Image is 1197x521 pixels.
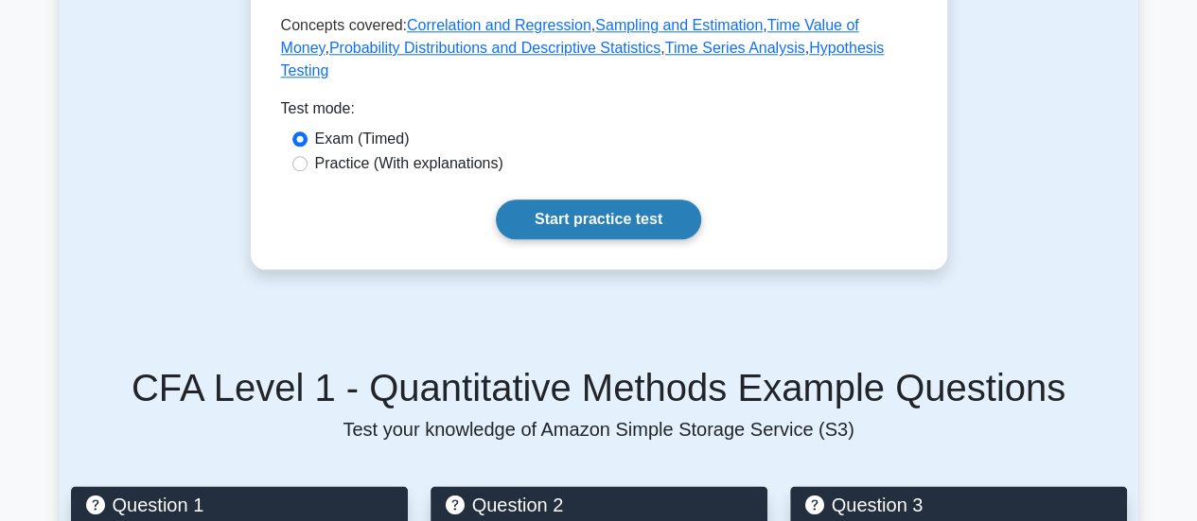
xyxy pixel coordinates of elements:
h5: CFA Level 1 - Quantitative Methods Example Questions [71,365,1127,410]
h5: Question 1 [86,494,393,516]
a: Time Series Analysis [665,40,805,56]
label: Exam (Timed) [315,128,410,150]
p: Test your knowledge of Amazon Simple Storage Service (S3) [71,418,1127,441]
a: Sampling and Estimation [595,17,763,33]
a: Probability Distributions and Descriptive Statistics [329,40,660,56]
h5: Question 3 [805,494,1112,516]
a: Correlation and Regression [407,17,591,33]
a: Start practice test [496,200,701,239]
p: Concepts covered: , , , , , [281,14,917,82]
h5: Question 2 [446,494,752,516]
div: Test mode: [281,97,917,128]
label: Practice (With explanations) [315,152,503,175]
